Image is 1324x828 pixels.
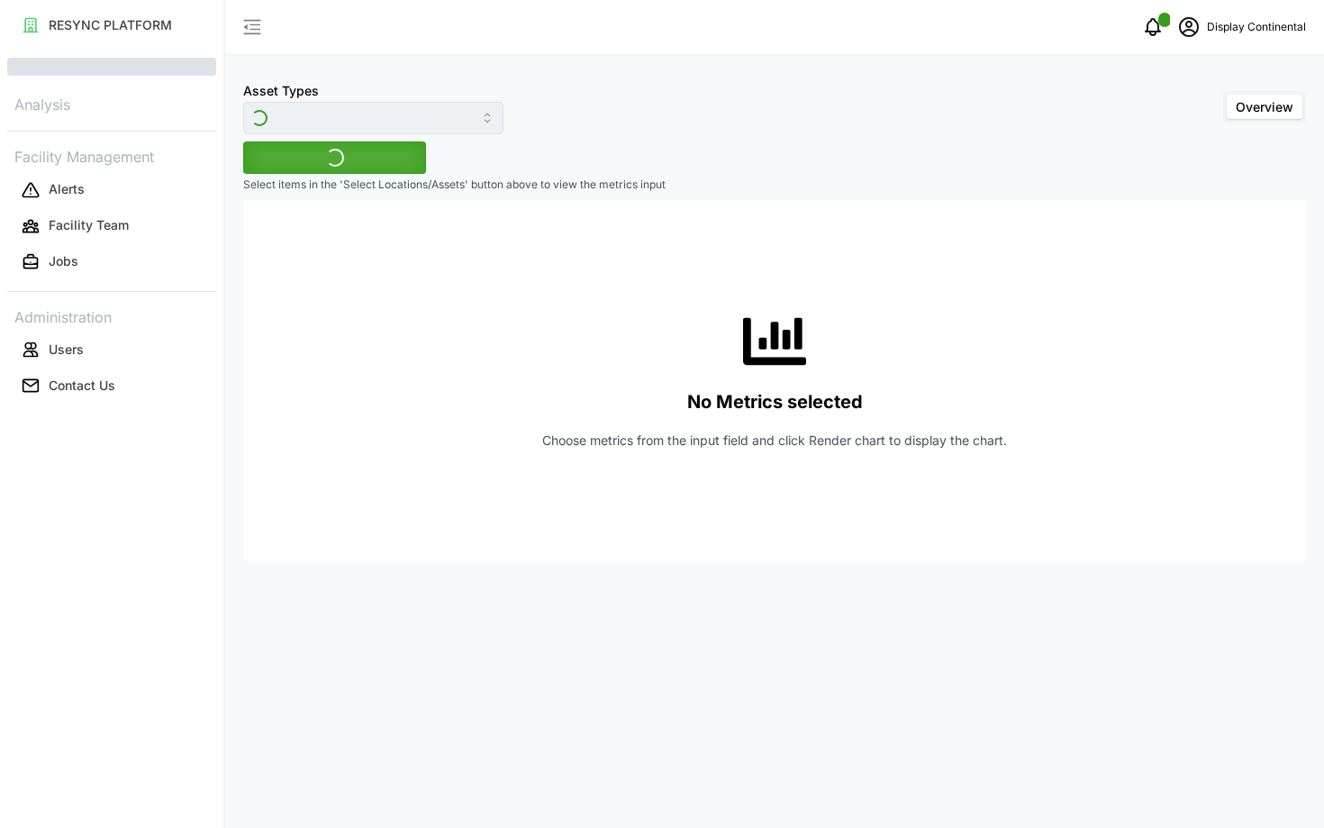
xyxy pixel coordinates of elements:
label: Asset Types [243,81,319,101]
a: Contact Us [7,368,216,404]
p: Select items in the 'Select Locations/Assets' button above to view the metrics input [243,177,1306,193]
p: Alerts [49,180,85,198]
span: Overview [1236,99,1293,114]
button: Facility Team [7,210,216,242]
p: Facility Management [7,142,216,168]
p: RESYNC PLATFORM [49,16,172,34]
p: Administration [7,303,216,329]
p: Jobs [49,252,78,270]
button: Jobs [7,246,216,278]
p: Display Continental [1207,19,1306,36]
p: Analysis [7,90,216,116]
a: Alerts [7,172,216,208]
p: Facility Team [49,216,129,234]
button: schedule [1171,9,1207,45]
button: RESYNC PLATFORM [7,9,216,41]
button: Contact Us [7,369,216,402]
button: notifications [1135,9,1171,45]
a: RESYNC PLATFORM [7,7,216,43]
p: Contact Us [49,377,115,395]
button: Users [7,333,216,366]
button: Alerts [7,174,216,206]
a: Users [7,332,216,368]
a: Jobs [7,244,216,280]
p: No Metrics selected [687,387,863,417]
p: Choose metrics from the input field and click Render chart to display the chart. [542,432,1007,450]
p: Users [49,341,84,359]
a: Facility Team [7,208,216,244]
